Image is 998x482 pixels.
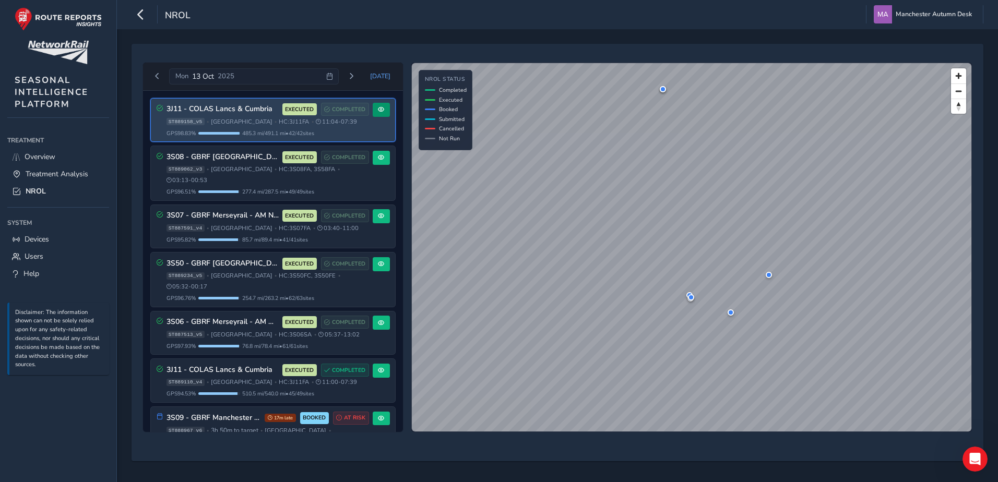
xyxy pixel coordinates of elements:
button: Send us a message [48,275,161,296]
img: customer logo [28,41,89,64]
h3: 3S09 - GBRF Manchester West/[GEOGRAPHIC_DATA] [167,414,261,423]
span: COMPLETED [332,105,365,114]
span: AT RISK [344,414,365,422]
span: • [207,166,209,172]
span: EXECUTED [285,366,314,375]
span: GPS 96.51 % [167,188,196,196]
span: • [314,332,316,338]
span: ST889234_v5 [167,272,205,280]
span: EXECUTED [285,153,314,162]
button: Previous day [149,70,166,83]
h4: NROL Status [425,76,467,83]
span: Submitted [439,115,465,123]
span: 254.7 mi / 263.2 mi • 62 / 63 sites [242,294,314,302]
span: HC: 3S50FC, 3S50FE [279,272,336,280]
span: • [275,332,277,338]
span: COMPLETED [332,212,365,220]
span: 17m late [265,414,296,422]
span: 05:32 - 00:17 [167,283,208,291]
span: EXECUTED [285,212,314,220]
span: 11:00 - 07:39 [316,378,357,386]
span: Users [25,251,43,261]
span: GPS 96.76 % [167,294,196,302]
div: Route-Reports [37,47,89,58]
img: rr logo [15,7,102,31]
span: [GEOGRAPHIC_DATA] [211,224,272,232]
span: COMPLETED [332,366,365,375]
span: Cancelled [439,125,464,132]
span: HC: 3S06SA [279,331,312,339]
span: EXECUTED [285,318,314,327]
span: ST889158_v5 [167,118,205,125]
span: ST889110_v4 [167,379,205,386]
span: GPS 97.93 % [167,342,196,350]
span: EXECUTED [285,105,314,114]
img: diamond-layout [874,5,892,23]
span: NROL [26,186,46,196]
div: System [7,215,109,231]
span: [GEOGRAPHIC_DATA] [211,272,272,280]
button: Zoom in [951,68,966,83]
span: GPS 95.82 % [167,236,196,244]
span: BOOKED [303,414,326,422]
span: • [312,379,314,385]
span: SEASONAL INTELLIGENCE PLATFORM [15,74,88,110]
span: • [207,119,209,125]
span: • [207,428,209,433]
h3: 3S50 - GBRF [GEOGRAPHIC_DATA] [167,259,279,268]
a: Overview [7,148,109,165]
span: • [312,119,314,125]
span: Completed [439,86,467,94]
span: Treatment Analysis [26,169,88,179]
span: • [260,428,263,433]
span: ST887513_v5 [167,331,205,338]
h3: 3J11 - COLAS Lancs & Cumbria [167,105,279,114]
span: • [207,273,209,279]
span: 510.5 mi / 540.0 mi • 45 / 49 sites [242,390,314,397]
span: [DATE] [370,72,390,80]
span: HC: 3S07FA [279,224,311,232]
span: • [338,273,340,279]
span: Help [23,269,39,279]
span: [GEOGRAPHIC_DATA] [211,378,272,386]
span: 03:13 - 00:53 [167,176,208,184]
a: Users [7,248,109,265]
span: 3h 50m to target [211,426,258,435]
div: Close [183,4,202,23]
span: GPS 94.53 % [167,390,196,397]
span: HC: 3J11FA [279,378,309,386]
span: ST887591_v4 [167,224,205,232]
span: 11:04 - 07:39 [316,118,357,126]
span: • [329,428,331,433]
h1: Messages [77,5,134,22]
a: Help [7,265,109,282]
a: NROL [7,183,109,200]
iframe: Intercom live chat [963,447,988,472]
button: Help [104,326,209,367]
h3: 3S08 - GBRF [GEOGRAPHIC_DATA]/[GEOGRAPHIC_DATA] [167,153,279,162]
span: • [275,273,277,279]
span: Booked [439,105,458,113]
a: Devices [7,231,109,248]
span: • [275,166,277,172]
span: EXECUTED [285,260,314,268]
span: [GEOGRAPHIC_DATA] [211,165,272,173]
span: 05:37 - 13:02 [318,331,360,339]
span: Hey Manchester 👋 Welcome to the Route Reports Insights Platform. Take a look around! If you have ... [37,37,681,45]
span: ST888967_v6 [167,427,205,434]
span: 2025 [218,71,234,81]
span: HC: 3S08FA, 3S58FA [279,165,335,173]
span: Help [148,352,165,359]
button: Manchester Autumn Desk [874,5,976,23]
span: • [207,332,209,338]
span: [GEOGRAPHIC_DATA] [265,427,326,435]
div: Profile image for Route-Reports [12,37,33,57]
p: Disclaimer: The information shown can not be solely relied upon for any safety-related decisions,... [15,308,104,370]
button: Zoom out [951,83,966,99]
h3: 3J11 - COLAS Lancs & Cumbria [167,366,279,375]
h3: 3S06 - GBRF Merseyrail - AM Wirral [167,318,279,327]
div: Treatment [7,132,109,148]
span: • [207,379,209,385]
span: • [207,225,209,231]
span: • [275,119,277,125]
